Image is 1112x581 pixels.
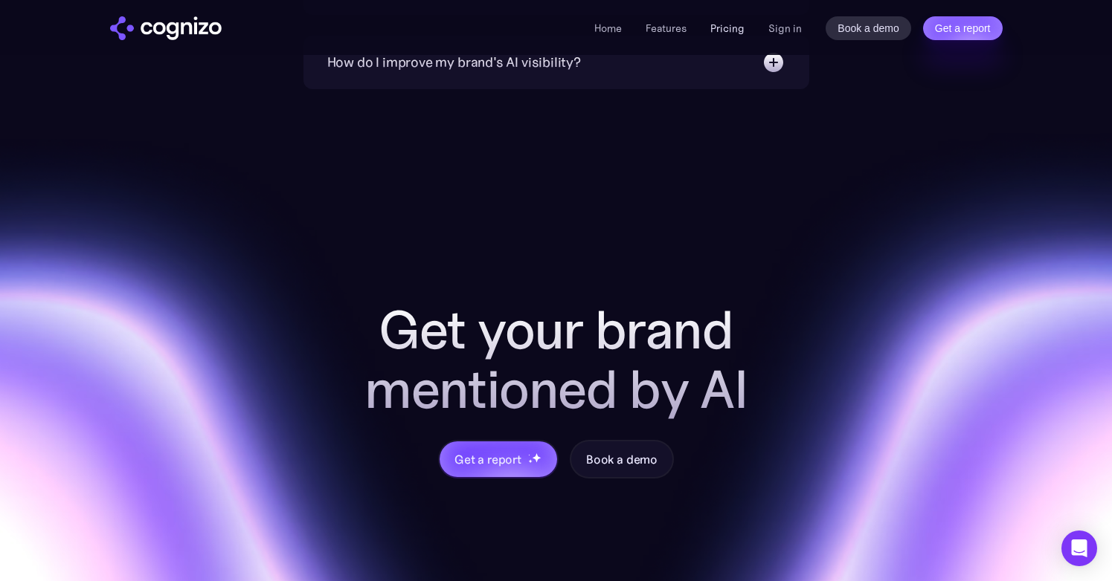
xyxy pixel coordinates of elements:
[110,16,222,40] a: home
[570,440,674,478] a: Book a demo
[1061,530,1097,566] div: Open Intercom Messenger
[318,300,794,419] h2: Get your brand mentioned by AI
[710,22,745,35] a: Pricing
[454,450,521,468] div: Get a report
[438,440,559,478] a: Get a reportstarstarstar
[594,22,622,35] a: Home
[768,19,802,37] a: Sign in
[586,450,658,468] div: Book a demo
[826,16,911,40] a: Book a demo
[327,52,581,73] div: How do I improve my brand's AI visibility?
[532,452,541,462] img: star
[528,454,530,456] img: star
[528,459,533,464] img: star
[923,16,1003,40] a: Get a report
[646,22,687,35] a: Features
[110,16,222,40] img: cognizo logo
